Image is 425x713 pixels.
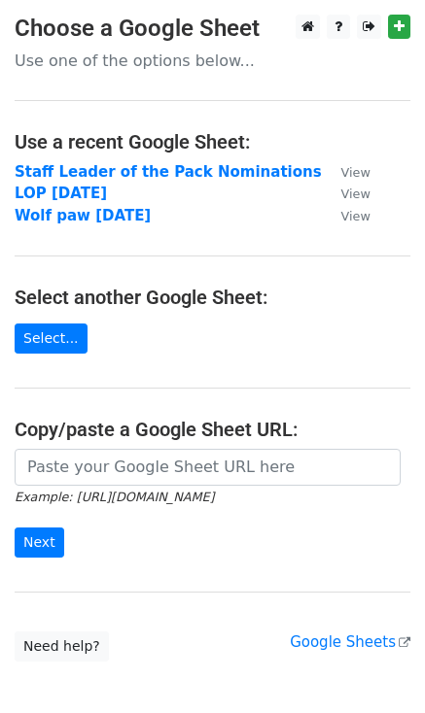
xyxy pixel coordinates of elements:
[341,209,371,223] small: View
[15,163,322,181] a: Staff Leader of the Pack Nominations
[15,449,401,486] input: Paste your Google Sheet URL here
[15,130,410,153] h4: Use a recent Google Sheet:
[341,187,371,201] small: View
[322,207,371,224] a: View
[341,165,371,180] small: View
[15,490,214,504] small: Example: [URL][DOMAIN_NAME]
[15,527,64,558] input: Next
[15,15,410,43] h3: Choose a Google Sheet
[15,185,107,202] a: LOP [DATE]
[322,163,371,181] a: View
[290,633,410,651] a: Google Sheets
[15,207,151,224] a: Wolf paw [DATE]
[15,418,410,441] h4: Copy/paste a Google Sheet URL:
[15,631,109,662] a: Need help?
[15,51,410,71] p: Use one of the options below...
[322,185,371,202] a: View
[15,286,410,309] h4: Select another Google Sheet:
[15,323,88,354] a: Select...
